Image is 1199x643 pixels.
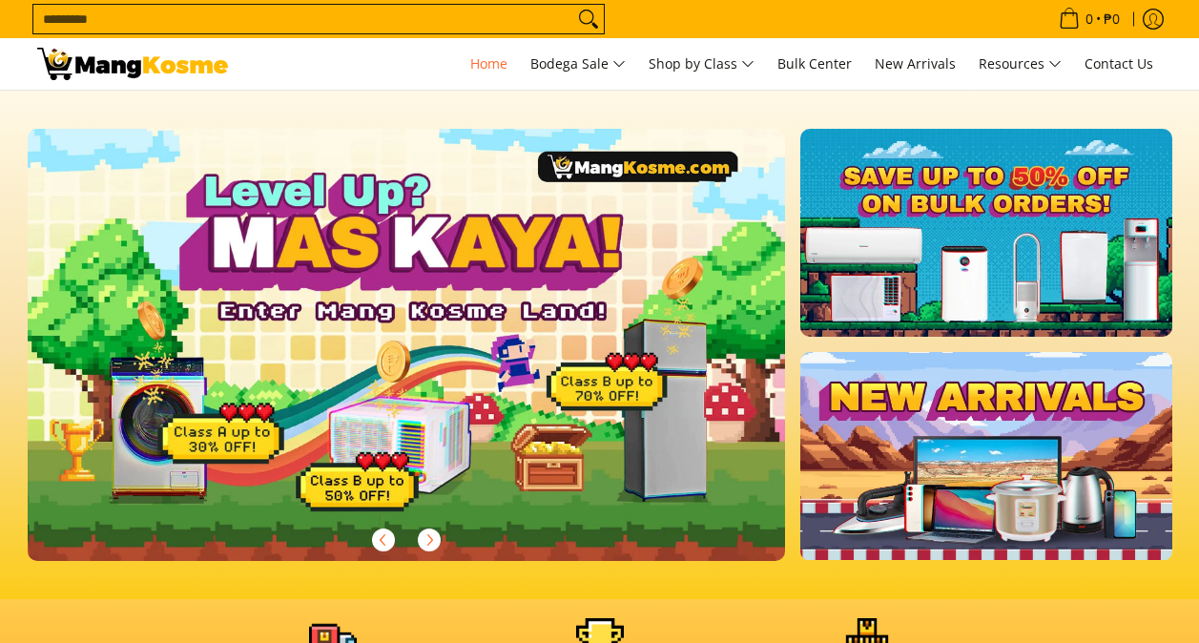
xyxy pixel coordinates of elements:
[639,38,764,90] a: Shop by Class
[573,5,604,33] button: Search
[247,38,1163,90] nav: Main Menu
[979,52,1062,76] span: Resources
[461,38,517,90] a: Home
[521,38,635,90] a: Bodega Sale
[1083,12,1096,26] span: 0
[470,54,507,73] span: Home
[1053,9,1126,30] span: •
[1101,12,1123,26] span: ₱0
[777,54,852,73] span: Bulk Center
[37,48,228,80] img: Mang Kosme: Your Home Appliances Warehouse Sale Partner!
[530,52,626,76] span: Bodega Sale
[28,129,786,561] img: Gaming desktop banner
[768,38,861,90] a: Bulk Center
[362,519,404,561] button: Previous
[969,38,1071,90] a: Resources
[865,38,965,90] a: New Arrivals
[1085,54,1153,73] span: Contact Us
[408,519,450,561] button: Next
[875,54,956,73] span: New Arrivals
[649,52,755,76] span: Shop by Class
[1075,38,1163,90] a: Contact Us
